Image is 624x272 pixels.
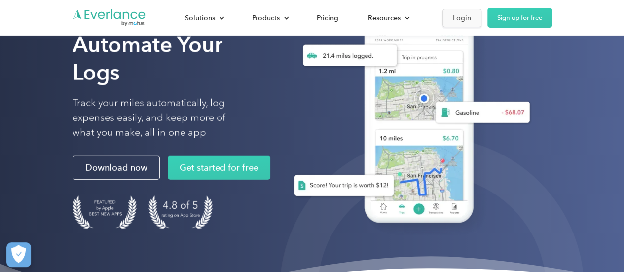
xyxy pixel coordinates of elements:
[73,195,137,229] img: Badge for Featured by Apple Best New Apps
[242,9,297,27] div: Products
[358,9,418,27] div: Resources
[368,12,401,24] div: Resources
[317,12,338,24] div: Pricing
[442,9,481,27] a: Login
[453,12,471,24] div: Login
[185,12,215,24] div: Solutions
[307,9,348,27] a: Pricing
[487,8,552,28] a: Sign up for free
[168,156,270,180] a: Get started for free
[73,156,160,180] a: Download now
[148,195,213,229] img: 4.9 out of 5 stars on the app store
[6,242,31,267] button: Cookies Settings
[175,9,232,27] div: Solutions
[73,96,249,140] p: Track your miles automatically, log expenses easily, and keep more of what you make, all in one app
[73,8,147,27] a: Go to homepage
[252,12,280,24] div: Products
